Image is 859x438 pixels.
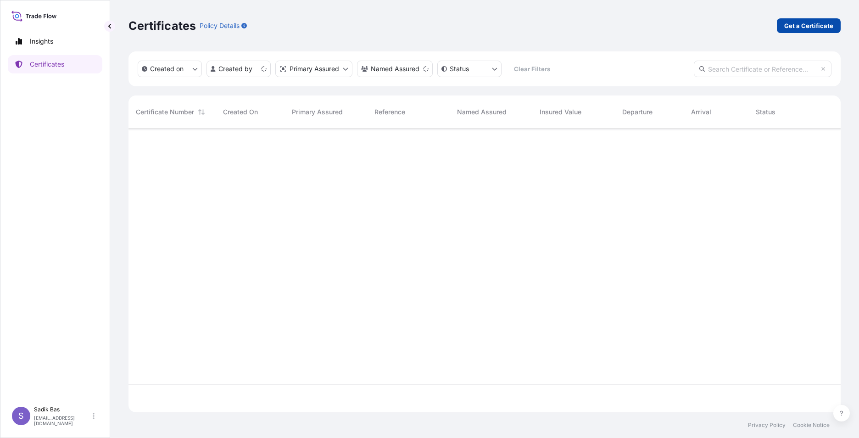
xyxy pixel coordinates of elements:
span: Certificate Number [136,107,194,117]
p: Policy Details [200,21,240,30]
p: Created on [150,64,184,73]
span: S [18,411,24,421]
span: Primary Assured [292,107,343,117]
a: Privacy Policy [748,421,786,429]
span: Named Assured [457,107,507,117]
p: Clear Filters [514,64,550,73]
a: Insights [8,32,102,51]
p: Sadik Bas [34,406,91,413]
p: Certificates [128,18,196,33]
button: createdOn Filter options [138,61,202,77]
p: Named Assured [371,64,419,73]
span: Arrival [691,107,711,117]
p: Certificates [30,60,64,69]
button: cargoOwner Filter options [357,61,433,77]
a: Cookie Notice [793,421,830,429]
button: Sort [196,107,207,118]
button: createdBy Filter options [206,61,271,77]
span: Departure [622,107,653,117]
button: certificateStatus Filter options [437,61,502,77]
input: Search Certificate or Reference... [694,61,831,77]
p: Get a Certificate [784,21,833,30]
p: [EMAIL_ADDRESS][DOMAIN_NAME] [34,415,91,426]
span: Status [756,107,775,117]
span: Reference [374,107,405,117]
button: distributor Filter options [275,61,352,77]
span: Created On [223,107,258,117]
span: Insured Value [540,107,581,117]
p: Status [450,64,469,73]
p: Primary Assured [290,64,339,73]
a: Certificates [8,55,102,73]
p: Insights [30,37,53,46]
button: Clear Filters [506,62,558,76]
a: Get a Certificate [777,18,841,33]
p: Created by [218,64,252,73]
